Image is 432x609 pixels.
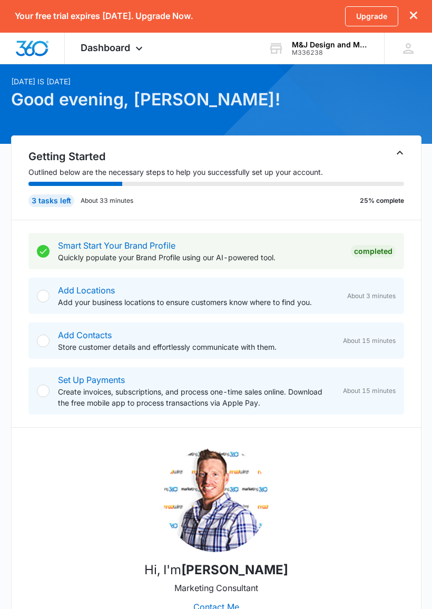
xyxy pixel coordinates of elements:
button: Toggle Collapse [394,146,406,159]
a: Add Contacts [58,330,112,340]
p: Marketing Consultant [174,582,258,594]
span: About 15 minutes [343,336,396,346]
strong: [PERSON_NAME] [181,562,288,577]
div: 3 tasks left [28,194,74,207]
p: Store customer details and effortlessly communicate with them. [58,341,335,352]
div: account id [292,49,369,56]
p: 25% complete [360,196,404,205]
a: Set Up Payments [58,375,125,385]
span: About 3 minutes [347,291,396,301]
a: Add Locations [58,285,115,296]
a: Smart Start Your Brand Profile [58,240,175,251]
span: About 15 minutes [343,386,396,396]
p: [DATE] is [DATE] [11,76,421,87]
p: About 33 minutes [81,196,133,205]
span: Dashboard [81,42,130,53]
a: Upgrade [345,6,398,26]
img: Derek Fortier [163,447,269,552]
h1: Good evening, [PERSON_NAME]! [11,87,421,112]
h2: Getting Started [28,149,404,164]
button: dismiss this dialog [410,11,417,21]
div: Dashboard [65,33,161,64]
p: Add your business locations to ensure customers know where to find you. [58,297,339,308]
p: Quickly populate your Brand Profile using our AI-powered tool. [58,252,342,263]
p: Create invoices, subscriptions, and process one-time sales online. Download the free mobile app t... [58,386,335,408]
p: Hi, I'm [144,561,288,579]
div: account name [292,41,369,49]
p: Outlined below are the necessary steps to help you successfully set up your account. [28,166,404,178]
div: Completed [351,245,396,258]
p: Your free trial expires [DATE]. Upgrade Now. [15,11,193,21]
